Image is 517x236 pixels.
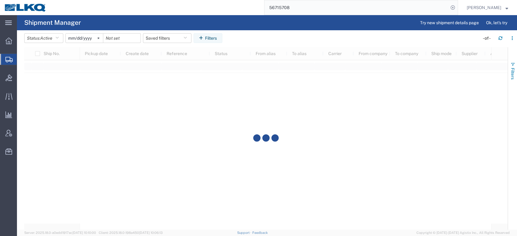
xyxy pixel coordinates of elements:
[66,34,103,43] input: Not set
[24,33,63,43] button: Status:Active
[103,34,141,43] input: Not set
[237,231,252,234] a: Support
[99,231,163,234] span: Client: 2025.18.0-198a450
[264,0,449,15] input: Search for shipment number, reference number
[416,230,510,235] span: Copyright © [DATE]-[DATE] Agistix Inc., All Rights Reserved
[510,68,515,80] span: Filters
[72,231,96,234] span: [DATE] 10:10:00
[420,20,479,26] span: Try new shipment details page
[194,33,222,43] button: Filters
[139,231,163,234] span: [DATE] 10:06:13
[467,4,501,11] span: Matt Harvey
[4,3,47,12] img: logo
[40,36,52,41] span: Active
[24,231,96,234] span: Server: 2025.18.0-a0edd1917ac
[143,33,191,43] button: Saved filters
[483,35,493,41] div: - of -
[24,15,81,30] h4: Shipment Manager
[252,231,267,234] a: Feedback
[466,4,509,11] button: [PERSON_NAME]
[481,18,512,28] button: Ok, let's try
